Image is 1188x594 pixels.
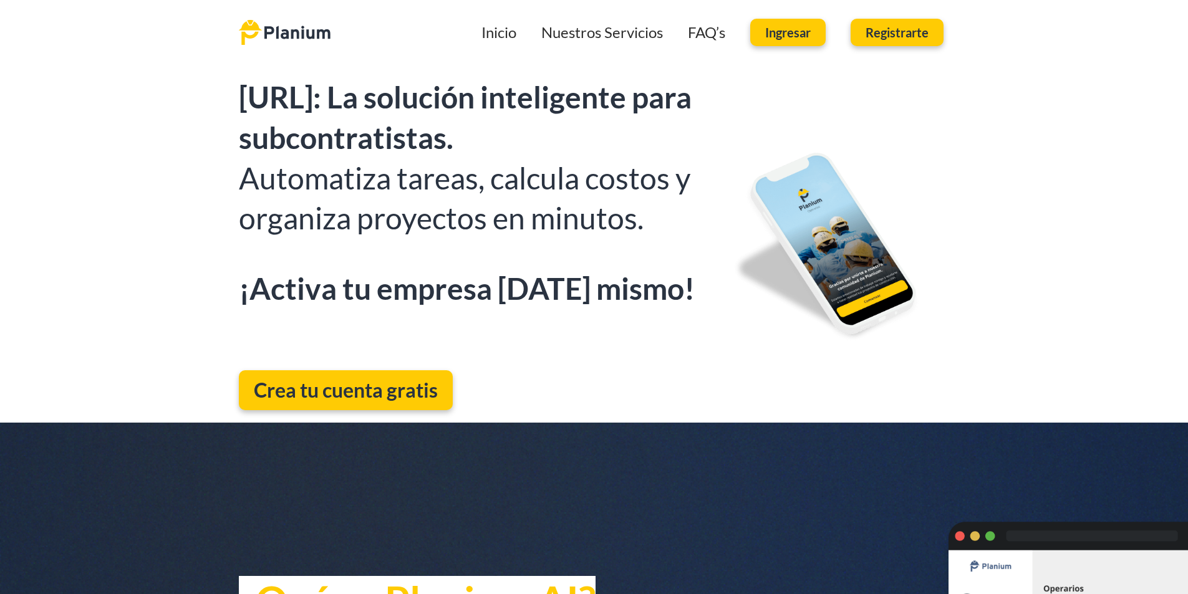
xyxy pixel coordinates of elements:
a: Crea tu cuenta gratis [239,370,453,410]
a: FAQ’s [688,23,725,41]
a: Ingresar [750,19,826,46]
a: Registrarte [851,19,944,46]
span: Registrarte [866,26,929,39]
strong: ¡Activa tu empresa [DATE] mismo! [239,271,695,306]
h2: Automatiza tareas, calcula costos y organiza proyectos en minutos. [239,158,705,309]
span: Ingresar [765,26,811,39]
span: Crea tu cuenta gratis [254,378,438,403]
h2: [URL]: La solución inteligente para subcontratistas. [239,77,705,158]
a: Nuestros Servicios [541,23,663,41]
a: Inicio [481,23,516,41]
